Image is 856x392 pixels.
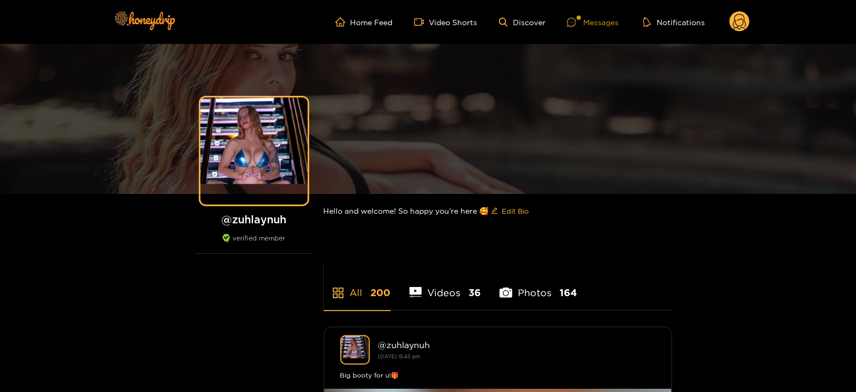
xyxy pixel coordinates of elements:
span: video-camera [414,17,429,27]
li: Photos [500,262,577,310]
small: [DATE] 15:43 pm [378,353,421,359]
span: edit [491,207,498,215]
span: Edit Bio [502,206,529,216]
div: Big booty for u!🎁 [340,370,656,381]
div: @ zuhlaynuh [378,340,656,350]
img: zuhlaynuh [340,335,370,365]
a: Discover [499,18,546,27]
div: Messages [567,16,619,28]
li: All [324,262,391,310]
a: Home Feed [336,17,393,27]
div: Hello and welcome! So happy you’re here 🥰 [324,194,672,228]
button: Notifications [640,17,708,27]
span: 36 [468,286,481,299]
button: editEdit Bio [489,202,531,220]
span: 164 [560,286,577,299]
span: 200 [371,286,391,299]
div: verified member [195,234,313,254]
a: Video Shorts [414,17,478,27]
li: Videos [410,262,481,310]
span: home [336,17,351,27]
span: appstore [332,287,345,299]
h1: @ zuhlaynuh [195,213,313,226]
